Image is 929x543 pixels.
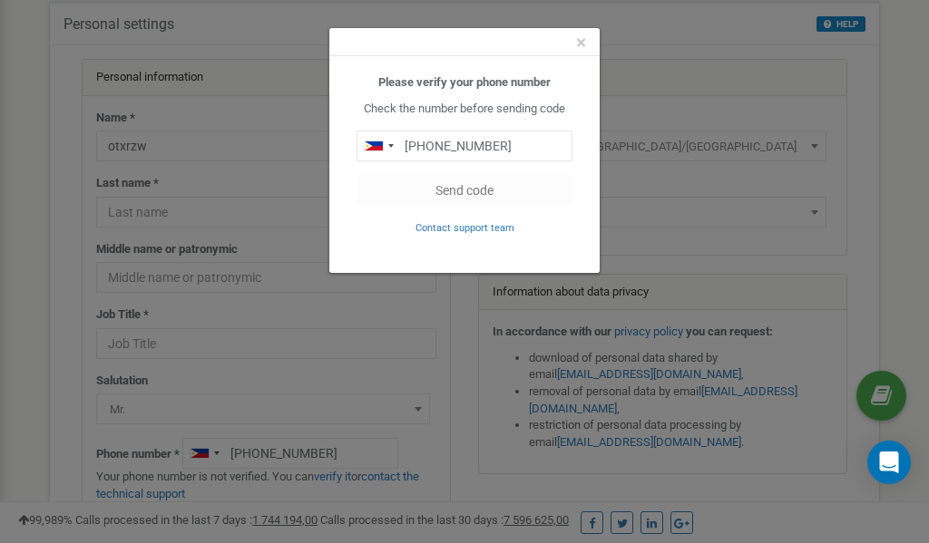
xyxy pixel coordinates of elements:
[357,131,572,161] input: 0905 123 4567
[867,441,911,484] div: Open Intercom Messenger
[357,175,572,206] button: Send code
[576,32,586,53] span: ×
[416,222,514,234] small: Contact support team
[357,101,572,118] p: Check the number before sending code
[416,220,514,234] a: Contact support team
[378,75,551,89] b: Please verify your phone number
[357,131,399,160] div: Telephone country code
[576,34,586,53] button: Close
